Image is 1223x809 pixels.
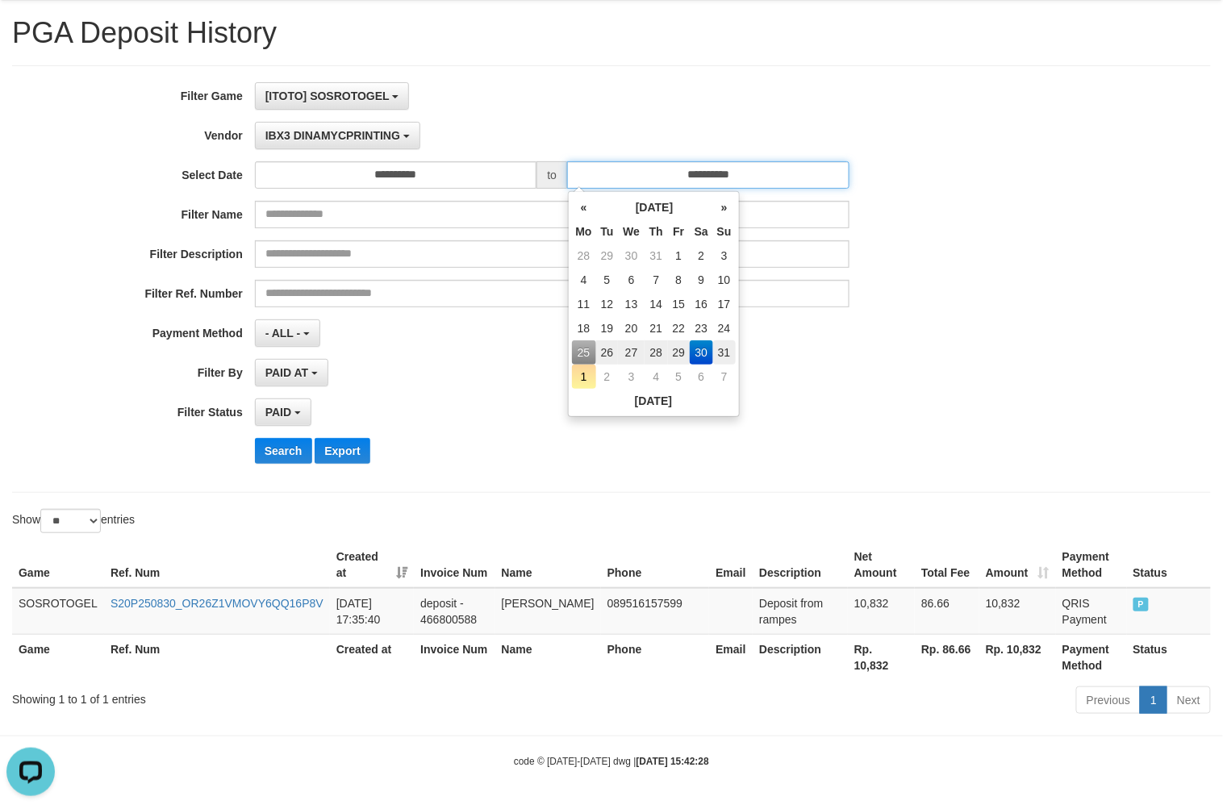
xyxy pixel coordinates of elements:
td: QRIS Payment [1056,588,1127,635]
button: Export [315,438,369,464]
td: deposit - 466800588 [414,588,495,635]
th: Th [645,219,668,244]
td: 86.66 [915,588,979,635]
td: 7 [645,268,668,292]
td: 10,832 [848,588,915,635]
th: Description [753,542,848,588]
td: 2 [690,244,713,268]
td: 4 [645,365,668,389]
th: Game [12,634,104,680]
td: 17 [713,292,736,316]
td: 16 [690,292,713,316]
td: Deposit from rampes [753,588,848,635]
td: 5 [668,365,690,389]
td: 3 [713,244,736,268]
th: Payment Method [1056,634,1127,680]
td: 1 [572,365,596,389]
button: IBX3 DINAMYCPRINTING [255,122,420,149]
th: Phone [601,634,710,680]
th: Status [1127,634,1211,680]
th: Status [1127,542,1211,588]
th: Total Fee [915,542,979,588]
small: code © [DATE]-[DATE] dwg | [514,756,709,767]
td: 14 [645,292,668,316]
th: Phone [601,542,710,588]
td: 15 [668,292,690,316]
th: Rp. 10,832 [848,634,915,680]
span: [ITOTO] SOSROTOGEL [265,90,390,102]
th: Game [12,542,104,588]
td: 27 [618,340,645,365]
td: 13 [618,292,645,316]
td: 19 [596,316,619,340]
td: 4 [572,268,596,292]
span: IBX3 DINAMYCPRINTING [265,129,400,142]
td: 20 [618,316,645,340]
td: 25 [572,340,596,365]
a: S20P250830_OR26Z1VMOVY6QQ16P8V [111,597,323,610]
th: Net Amount [848,542,915,588]
span: to [536,161,567,189]
th: Description [753,634,848,680]
button: [ITOTO] SOSROTOGEL [255,82,410,110]
span: PAID [265,406,291,419]
td: 24 [713,316,736,340]
td: 6 [690,365,713,389]
td: 26 [596,340,619,365]
th: Fr [668,219,690,244]
button: Open LiveChat chat widget [6,6,55,55]
strong: [DATE] 15:42:28 [637,756,709,767]
th: Tu [596,219,619,244]
label: Show entries [12,509,135,533]
th: Payment Method [1056,542,1127,588]
th: Sa [690,219,713,244]
td: 22 [668,316,690,340]
th: Email [709,542,753,588]
th: [DATE] [572,389,736,413]
td: 30 [618,244,645,268]
td: [PERSON_NAME] [495,588,601,635]
th: Mo [572,219,596,244]
th: Invoice Num [414,542,495,588]
th: Created at [330,634,414,680]
button: PAID AT [255,359,328,386]
td: 29 [668,340,690,365]
th: Rp. 86.66 [915,634,979,680]
span: - ALL - [265,327,301,340]
th: » [713,195,736,219]
td: 12 [596,292,619,316]
td: 6 [618,268,645,292]
th: Amount: activate to sort column ascending [979,542,1056,588]
th: Ref. Num [104,542,330,588]
th: Name [495,634,601,680]
div: Showing 1 to 1 of 1 entries [12,685,498,707]
td: 9 [690,268,713,292]
td: 7 [713,365,736,389]
th: Su [713,219,736,244]
td: 18 [572,316,596,340]
td: 30 [690,340,713,365]
td: 31 [645,244,668,268]
a: Previous [1076,686,1141,714]
th: Rp. 10,832 [979,634,1056,680]
td: 28 [572,244,596,268]
td: 2 [596,365,619,389]
td: 10 [713,268,736,292]
td: 5 [596,268,619,292]
span: PAID AT [265,366,308,379]
th: Invoice Num [414,634,495,680]
th: Email [709,634,753,680]
td: 3 [618,365,645,389]
td: 28 [645,340,668,365]
th: [DATE] [596,195,713,219]
td: 29 [596,244,619,268]
span: PAID [1133,598,1150,611]
td: [DATE] 17:35:40 [330,588,414,635]
select: Showentries [40,509,101,533]
a: 1 [1140,686,1167,714]
button: PAID [255,398,311,426]
td: SOSROTOGEL [12,588,104,635]
td: 1 [668,244,690,268]
th: « [572,195,596,219]
td: 089516157599 [601,588,710,635]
